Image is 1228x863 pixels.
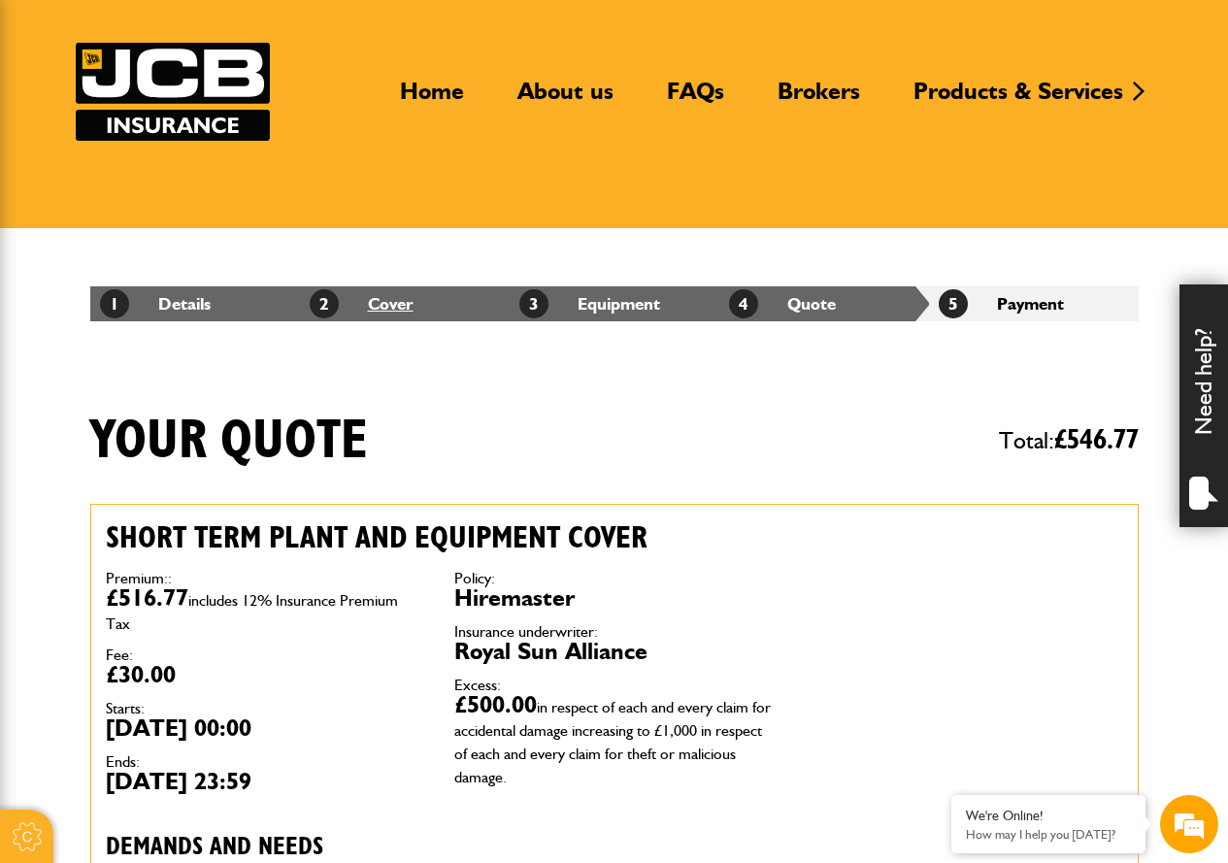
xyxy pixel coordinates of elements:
span: includes 12% Insurance Premium Tax [106,591,398,633]
dd: [DATE] 23:59 [106,770,425,793]
a: Brokers [763,77,875,121]
input: Enter your last name [25,180,354,222]
p: How may I help you today? [966,827,1131,842]
span: 2 [310,289,339,318]
span: 3 [519,289,548,318]
h2: Short term plant and equipment cover [106,519,775,556]
div: Chat with us now [101,109,326,134]
dd: [DATE] 00:00 [106,716,425,740]
span: 1 [100,289,129,318]
span: £ [1054,426,1139,454]
a: JCB Insurance Services [76,43,270,141]
dt: Starts: [106,701,425,716]
li: Quote [719,286,929,321]
dt: Premium:: [106,571,425,586]
span: Total: [999,418,1139,463]
dt: Excess: [454,678,774,693]
a: 3Equipment [519,293,660,314]
dd: £500.00 [454,693,774,786]
span: in respect of each and every claim for accidental damage increasing to £1,000 in respect of each ... [454,698,771,786]
span: 4 [729,289,758,318]
img: d_20077148190_company_1631870298795_20077148190 [33,108,82,135]
dd: £516.77 [106,586,425,633]
dt: Ends: [106,754,425,770]
dt: Fee: [106,647,425,663]
em: Start Chat [264,598,352,624]
a: Products & Services [899,77,1138,121]
dd: Hiremaster [454,586,774,610]
a: About us [503,77,628,121]
a: Home [385,77,479,121]
input: Enter your phone number [25,294,354,337]
dd: Royal Sun Alliance [454,640,774,663]
div: Minimize live chat window [318,10,365,56]
div: We're Online! [966,808,1131,824]
textarea: Type your message and hit 'Enter' [25,351,354,581]
dt: Insurance underwriter: [454,624,774,640]
a: FAQs [652,77,739,121]
div: Need help? [1179,284,1228,527]
a: 2Cover [310,293,414,314]
input: Enter your email address [25,237,354,280]
dd: £30.00 [106,663,425,686]
dt: Policy: [454,571,774,586]
a: 1Details [100,293,211,314]
li: Payment [929,286,1139,321]
h3: Demands and needs [106,833,775,863]
span: 546.77 [1067,426,1139,454]
img: JCB Insurance Services logo [76,43,270,141]
span: 5 [939,289,968,318]
h1: Your quote [90,409,368,474]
